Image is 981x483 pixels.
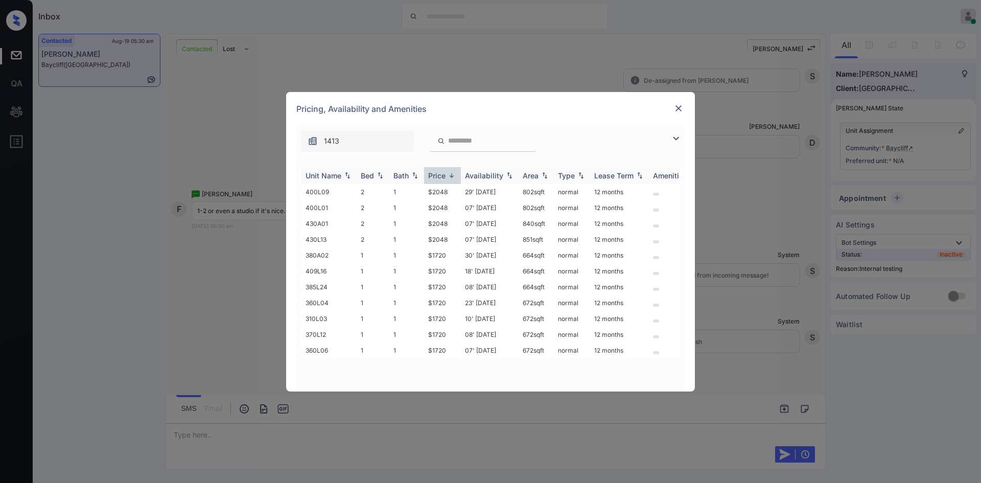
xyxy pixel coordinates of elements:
[465,171,503,180] div: Availability
[393,171,409,180] div: Bath
[301,311,357,327] td: 310L03
[389,184,424,200] td: 1
[519,279,554,295] td: 664 sqft
[554,247,590,263] td: normal
[519,216,554,232] td: 840 sqft
[389,263,424,279] td: 1
[519,342,554,358] td: 672 sqft
[424,200,461,216] td: $2048
[301,342,357,358] td: 360L06
[554,295,590,311] td: normal
[301,232,357,247] td: 430L13
[424,247,461,263] td: $1720
[554,327,590,342] td: normal
[424,342,461,358] td: $1720
[590,311,649,327] td: 12 months
[389,247,424,263] td: 1
[594,171,634,180] div: Lease Term
[461,263,519,279] td: 18' [DATE]
[590,295,649,311] td: 12 months
[519,232,554,247] td: 851 sqft
[554,200,590,216] td: normal
[558,171,575,180] div: Type
[301,200,357,216] td: 400L01
[590,327,649,342] td: 12 months
[424,311,461,327] td: $1720
[424,327,461,342] td: $1720
[389,342,424,358] td: 1
[653,171,687,180] div: Amenities
[590,342,649,358] td: 12 months
[523,171,539,180] div: Area
[342,172,353,179] img: sorting
[590,200,649,216] td: 12 months
[590,216,649,232] td: 12 months
[357,232,389,247] td: 2
[519,311,554,327] td: 672 sqft
[554,342,590,358] td: normal
[447,172,457,179] img: sorting
[590,184,649,200] td: 12 months
[286,92,695,126] div: Pricing, Availability and Amenities
[554,311,590,327] td: normal
[424,216,461,232] td: $2048
[424,184,461,200] td: $2048
[461,295,519,311] td: 23' [DATE]
[554,263,590,279] td: normal
[424,263,461,279] td: $1720
[461,216,519,232] td: 07' [DATE]
[519,247,554,263] td: 664 sqft
[540,172,550,179] img: sorting
[301,184,357,200] td: 400L09
[357,342,389,358] td: 1
[428,171,446,180] div: Price
[389,311,424,327] td: 1
[461,327,519,342] td: 08' [DATE]
[306,171,341,180] div: Unit Name
[554,216,590,232] td: normal
[590,232,649,247] td: 12 months
[519,184,554,200] td: 802 sqft
[437,136,445,146] img: icon-zuma
[361,171,374,180] div: Bed
[301,327,357,342] td: 370L12
[424,232,461,247] td: $2048
[357,247,389,263] td: 1
[461,311,519,327] td: 10' [DATE]
[673,103,684,113] img: close
[301,263,357,279] td: 409L16
[554,279,590,295] td: normal
[424,279,461,295] td: $1720
[389,232,424,247] td: 1
[389,327,424,342] td: 1
[554,184,590,200] td: normal
[357,279,389,295] td: 1
[461,342,519,358] td: 07' [DATE]
[504,172,515,179] img: sorting
[389,295,424,311] td: 1
[357,216,389,232] td: 2
[461,232,519,247] td: 07' [DATE]
[308,136,318,146] img: icon-zuma
[670,132,682,145] img: icon-zuma
[461,200,519,216] td: 07' [DATE]
[301,295,357,311] td: 360L04
[301,216,357,232] td: 430A01
[301,247,357,263] td: 380A02
[410,172,420,179] img: sorting
[519,327,554,342] td: 672 sqft
[461,184,519,200] td: 29' [DATE]
[357,295,389,311] td: 1
[519,295,554,311] td: 672 sqft
[375,172,385,179] img: sorting
[590,247,649,263] td: 12 months
[519,200,554,216] td: 802 sqft
[635,172,645,179] img: sorting
[576,172,586,179] img: sorting
[590,263,649,279] td: 12 months
[389,216,424,232] td: 1
[389,200,424,216] td: 1
[519,263,554,279] td: 664 sqft
[461,279,519,295] td: 08' [DATE]
[461,247,519,263] td: 30' [DATE]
